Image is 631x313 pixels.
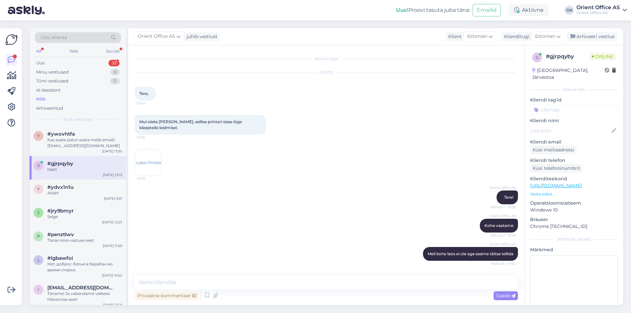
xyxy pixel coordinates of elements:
[137,176,162,181] span: 10:55
[530,117,618,124] p: Kliendi nimi
[36,105,63,112] div: Arhiveeritud
[530,139,618,145] p: Kliendi email
[135,56,518,62] div: Vestlus algas
[135,291,199,300] div: Privaatne kommentaar
[47,285,116,291] span: iljinaa@bk.ru
[47,137,122,149] div: Kas saate palun saata meile emaili: [EMAIL_ADDRESS][DOMAIN_NAME]
[491,261,516,266] span: Nähtud ✓ 11:02
[530,175,618,182] p: Klienditeekond
[36,69,69,76] div: Minu vestlused
[35,47,42,56] div: All
[530,246,618,253] p: Märkmed
[467,33,487,40] span: Estonian
[47,184,74,190] span: #ydvx1n1u
[36,96,46,102] div: Kõik
[47,190,122,196] div: Aitäh!
[530,87,618,93] div: Kliendi info
[102,149,122,154] div: [DATE] 13:35
[536,55,539,60] span: g
[530,145,577,154] div: Küsi meiliaadressi
[47,214,122,220] div: Selge
[36,87,60,94] div: AI Assistent
[37,163,40,168] span: g
[68,47,80,56] div: Web
[41,34,67,41] span: Otsi kliente
[138,33,175,40] span: Orient Office AS
[473,4,501,16] button: Emailid
[576,5,620,10] div: Orient Office AS
[102,220,122,225] div: [DATE] 12:23
[38,287,39,292] span: i
[108,60,120,66] div: 33
[103,302,122,307] div: [DATE] 13:21
[530,236,618,242] div: [PERSON_NAME]
[105,47,121,56] div: Socials
[530,127,610,134] input: Lisa nimi
[530,216,618,223] p: Brauser
[489,242,516,247] span: Orient Office AS
[530,97,618,103] p: Kliendi tag'id
[37,257,40,262] span: l
[530,191,618,197] p: Vaata edasi ...
[428,251,513,256] span: Meil kohe laos ei ole aga saame täitsa tellida
[484,223,513,228] span: Kohe vaatame
[489,213,516,218] span: Orient Office AS
[36,78,68,84] div: Tiimi vestlused
[135,149,161,176] img: Attachment
[504,195,513,200] span: Tere!
[103,243,122,248] div: [DATE] 11:09
[47,167,122,172] div: hästi
[567,32,617,41] div: Arhiveeri vestlus
[47,261,122,273] div: Нет, доброс белья в барабан во время стирки.
[137,135,161,140] span: 10:55
[589,53,616,60] span: Online
[47,232,74,237] span: #penztlwv
[535,33,555,40] span: Estonian
[47,237,122,243] div: Tänan kiire vastuse eest
[47,291,122,302] div: Täname! Ja vabandame väikese hilinemise eest!
[396,7,409,13] b: Uus!
[565,6,574,15] div: OA
[139,91,149,96] span: Tere,
[102,273,122,278] div: [DATE] 15:02
[5,34,18,46] img: Askly Logo
[509,4,549,16] div: Aktiivne
[396,6,470,14] div: Proovi tasuta juba täna:
[490,205,516,210] span: Nähtud ✓ 10:56
[135,70,518,76] div: [DATE]
[110,69,120,76] div: 8
[532,67,605,81] div: [GEOGRAPHIC_DATA], Järveotsa
[530,157,618,164] p: Kliendi telefon
[37,234,40,239] span: p
[489,185,516,190] span: Orient Office AS
[36,60,44,66] div: Uus
[530,183,582,189] a: [URL][DOMAIN_NAME]
[496,293,515,299] span: Saada
[184,33,218,40] div: juhib vestlust
[576,10,620,15] div: Orient Office AS
[37,187,40,191] span: y
[47,131,75,137] span: #ywovhtfa
[47,161,73,167] span: #gjrpqyby
[530,164,583,173] div: Küsi telefoninumbrit
[530,207,618,213] p: Windows 10
[37,210,39,215] span: j
[47,255,73,261] span: #lgbawfoi
[110,78,120,84] div: 0
[490,233,516,238] span: Nähtud ✓ 10:56
[576,5,627,15] a: Orient Office ASOrient Office AS
[104,196,122,201] div: [DATE] 9:01
[546,53,589,60] div: # gjrpqyby
[530,200,618,207] p: Operatsioonisüsteem
[103,172,122,177] div: [DATE] 12:13
[446,33,462,40] div: Klient
[37,133,40,138] span: y
[139,119,243,130] span: Mul oleks [PERSON_NAME], sellise printeri sisse õige kleepteibi leidmisel.
[137,101,161,106] span: 10:54
[530,105,618,115] input: Lisa tag
[502,33,529,40] div: Klienditugi
[47,208,74,214] span: #jry9bmyr
[530,223,618,230] p: Chrome [TECHNICAL_ID]
[64,117,92,123] span: Kõik vestlused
